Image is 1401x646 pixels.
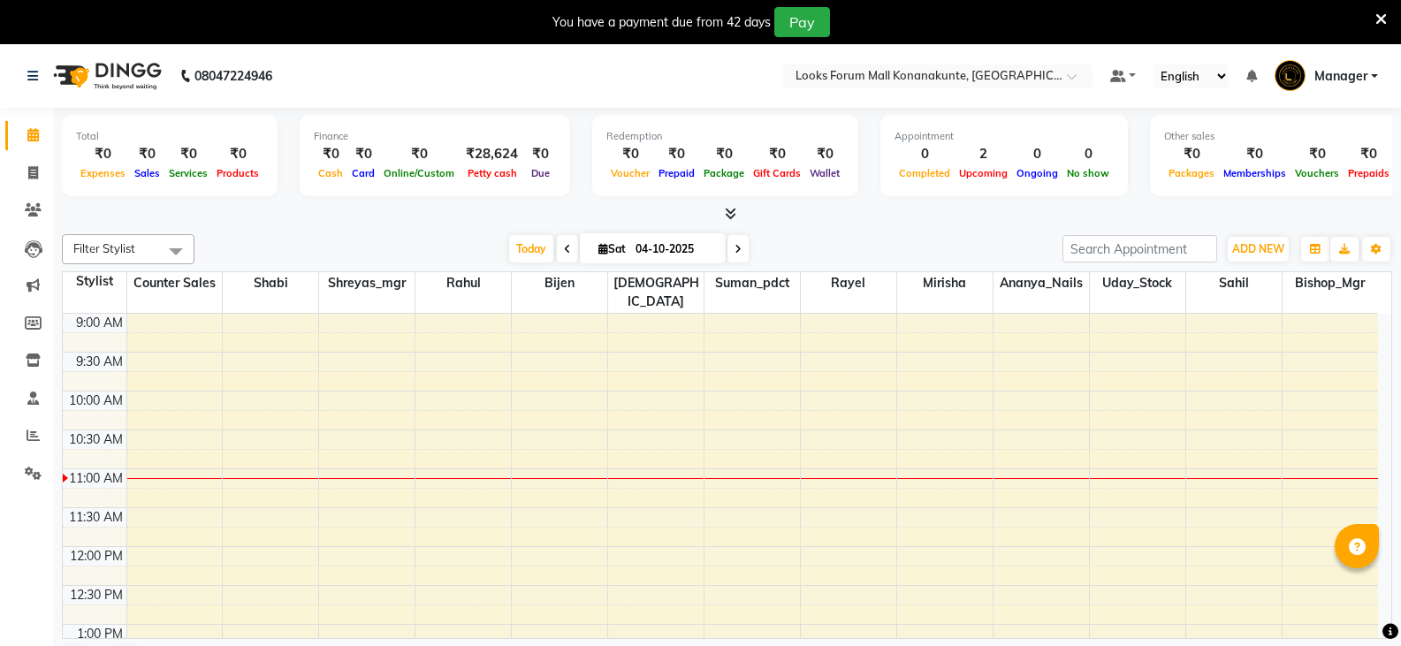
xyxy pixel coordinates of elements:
[164,144,212,164] div: ₹0
[1186,272,1282,294] span: Sahil
[606,144,654,164] div: ₹0
[127,272,223,294] span: Counter Sales
[1291,144,1344,164] div: ₹0
[76,129,263,144] div: Total
[76,144,130,164] div: ₹0
[65,391,126,410] div: 10:00 AM
[1164,144,1219,164] div: ₹0
[606,167,654,179] span: Voucher
[415,272,511,294] span: rahul
[512,272,607,294] span: Bijen
[65,508,126,527] div: 11:30 AM
[314,129,556,144] div: Finance
[45,51,166,101] img: logo
[314,144,347,164] div: ₹0
[552,13,771,32] div: You have a payment due from 42 days
[1228,237,1289,262] button: ADD NEW
[525,144,556,164] div: ₹0
[72,353,126,371] div: 9:30 AM
[1219,144,1291,164] div: ₹0
[1164,167,1219,179] span: Packages
[1012,167,1062,179] span: Ongoing
[212,144,263,164] div: ₹0
[1090,272,1185,294] span: Uday_Stock
[895,144,955,164] div: 0
[1283,272,1378,294] span: Bishop_Mgr
[379,144,459,164] div: ₹0
[1275,60,1306,91] img: Manager
[704,272,800,294] span: Suman_pdct
[805,167,844,179] span: Wallet
[1232,242,1284,255] span: ADD NEW
[1062,235,1217,262] input: Search Appointment
[1344,167,1394,179] span: Prepaids
[699,144,749,164] div: ₹0
[379,167,459,179] span: Online/Custom
[1012,144,1062,164] div: 0
[805,144,844,164] div: ₹0
[654,167,699,179] span: Prepaid
[194,51,272,101] b: 08047224946
[130,144,164,164] div: ₹0
[72,314,126,332] div: 9:00 AM
[76,167,130,179] span: Expenses
[1062,167,1114,179] span: No show
[749,167,805,179] span: Gift Cards
[463,167,522,179] span: Petty cash
[63,272,126,291] div: Stylist
[608,272,704,313] span: [DEMOGRAPHIC_DATA]
[654,144,699,164] div: ₹0
[1314,67,1367,86] span: Manager
[73,241,135,255] span: Filter Stylist
[164,167,212,179] span: Services
[801,272,896,294] span: Rayel
[509,235,553,262] span: Today
[347,144,379,164] div: ₹0
[66,586,126,604] div: 12:30 PM
[1062,144,1114,164] div: 0
[1291,167,1344,179] span: Vouchers
[749,144,805,164] div: ₹0
[223,272,318,294] span: Shabi
[606,129,844,144] div: Redemption
[955,167,1012,179] span: Upcoming
[73,625,126,643] div: 1:00 PM
[699,167,749,179] span: Package
[314,167,347,179] span: Cash
[895,129,1114,144] div: Appointment
[594,242,630,255] span: Sat
[212,167,263,179] span: Products
[895,167,955,179] span: Completed
[130,167,164,179] span: Sales
[1344,144,1394,164] div: ₹0
[774,7,830,37] button: Pay
[65,469,126,488] div: 11:00 AM
[66,547,126,566] div: 12:00 PM
[1327,575,1383,628] iframe: chat widget
[459,144,525,164] div: ₹28,624
[347,167,379,179] span: Card
[1219,167,1291,179] span: Memberships
[319,272,415,294] span: Shreyas_mgr
[65,430,126,449] div: 10:30 AM
[897,272,993,294] span: Mirisha
[630,236,719,262] input: 2025-10-04
[994,272,1089,294] span: Ananya_Nails
[955,144,1012,164] div: 2
[527,167,554,179] span: Due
